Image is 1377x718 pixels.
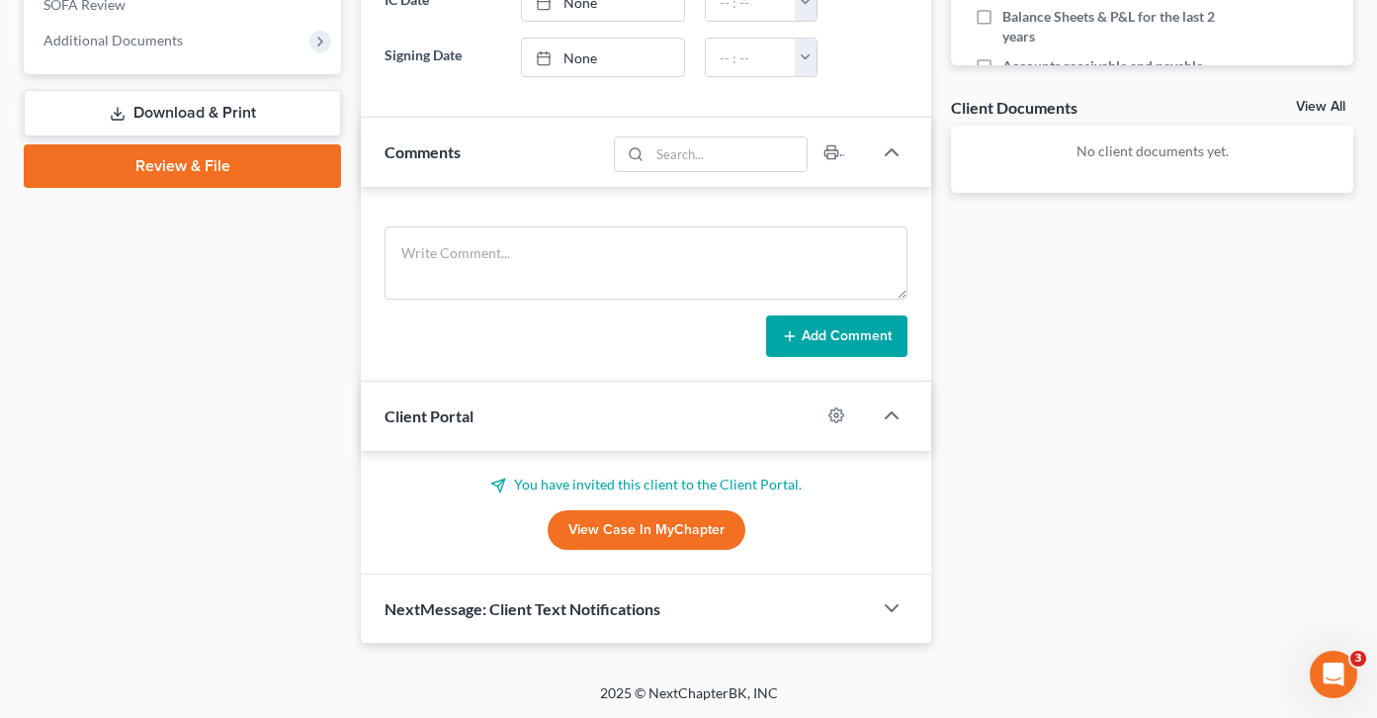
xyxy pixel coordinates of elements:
a: View All [1296,100,1345,114]
a: Download & Print [24,90,341,136]
a: Review & File [24,144,341,188]
span: Additional Documents [43,32,183,48]
span: Balance Sheets & P&L for the last 2 years [1002,7,1236,46]
span: NextMessage: Client Text Notifications [385,599,660,618]
label: Signing Date [375,38,510,77]
span: Comments [385,142,461,161]
div: Client Documents [951,97,1077,118]
a: None [522,39,685,76]
input: Search... [650,137,808,171]
button: Add Comment [766,315,907,357]
p: No client documents yet. [967,141,1337,161]
p: You have invited this client to the Client Portal. [385,475,907,494]
span: 3 [1350,651,1366,667]
span: Accounts receivable and payable [1002,56,1203,76]
span: Client Portal [385,406,473,425]
input: -- : -- [706,39,795,76]
a: View Case in MyChapter [548,510,745,550]
iframe: Intercom live chat [1310,651,1357,698]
